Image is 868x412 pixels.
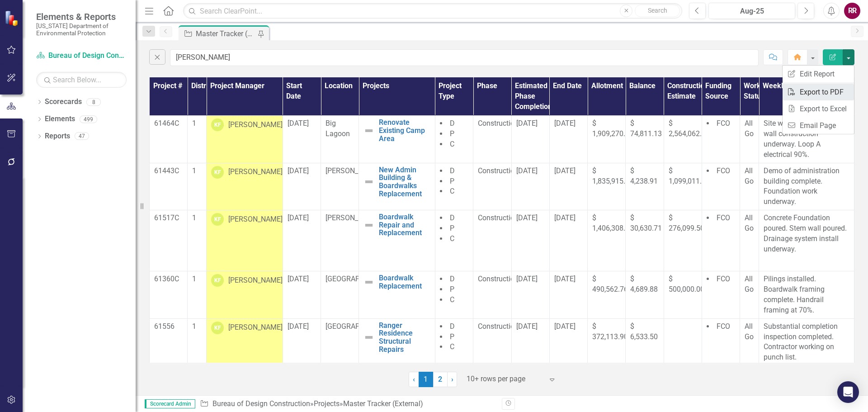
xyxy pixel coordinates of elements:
[764,166,849,207] p: Demo of administration building complete. Foundation work underway.
[837,381,859,403] div: Open Intercom Messenger
[664,210,702,271] td: Double-Click to Edit
[36,11,127,22] span: Elements & Reports
[192,213,196,222] span: 1
[150,210,188,271] td: Double-Click to Edit
[283,210,321,271] td: Double-Click to Edit
[745,119,754,138] span: All Go
[192,166,196,175] span: 1
[154,213,183,223] p: 61517C
[473,116,511,163] td: Double-Click to Edit
[36,51,127,61] a: Bureau of Design Construction
[363,176,374,187] img: Not Defined
[5,10,20,26] img: ClearPoint Strategy
[154,118,183,129] p: 61464C
[554,322,576,331] span: [DATE]
[759,116,854,163] td: Double-Click to Edit
[478,275,519,283] span: Construction
[200,399,495,409] div: » »
[228,167,283,177] div: [PERSON_NAME]
[150,318,188,365] td: Double-Click to Edit
[321,210,359,271] td: Double-Click to Edit
[288,275,309,283] span: [DATE]
[717,275,730,283] span: FCO
[664,271,702,318] td: Double-Click to Edit
[379,166,430,198] a: New Admin Building & Boardwalks Replacement
[325,119,350,138] span: Big Lagoon
[211,118,224,131] div: KF
[740,318,759,365] td: Double-Click to Edit
[764,213,849,256] p: Concrete Foundation poured. Stem wall poured. Drainage system install underway.
[592,275,628,294] span: $ 490,562.76
[626,210,664,271] td: Double-Click to Edit
[150,163,188,210] td: Double-Click to Edit
[325,322,394,331] span: [GEOGRAPHIC_DATA]
[211,166,224,179] div: KF
[450,187,454,195] span: C
[363,220,374,231] img: Not Defined
[207,271,283,318] td: Double-Click to Edit
[450,285,454,294] span: P
[783,100,854,117] a: Export to Excel
[516,166,538,175] span: [DATE]
[154,274,183,284] p: 61360C
[288,322,309,331] span: [DATE]
[478,166,519,175] span: Construction
[75,133,89,140] div: 47
[717,213,730,222] span: FCO
[664,163,702,210] td: Double-Click to Edit
[435,318,473,365] td: Double-Click to Edit
[549,116,587,163] td: Double-Click to Edit
[554,213,576,222] span: [DATE]
[450,234,454,243] span: C
[759,318,854,365] td: Double-Click to Edit
[321,163,359,210] td: Double-Click to Edit
[664,116,702,163] td: Double-Click to Edit
[183,3,682,19] input: Search ClearPoint...
[702,271,740,318] td: Double-Click to Edit
[549,163,587,210] td: Double-Click to Edit
[363,332,374,343] img: Not Defined
[450,213,455,222] span: D
[554,119,576,128] span: [DATE]
[745,166,754,185] span: All Go
[154,166,183,176] p: 61443C
[702,116,740,163] td: Double-Click to Edit
[511,163,549,210] td: Double-Click to Edit
[283,318,321,365] td: Double-Click to Edit
[188,271,207,318] td: Double-Click to Edit
[45,131,70,142] a: Reports
[511,271,549,318] td: Double-Click to Edit
[325,213,380,222] span: [PERSON_NAME]
[45,97,82,107] a: Scorecards
[759,210,854,271] td: Double-Click to Edit
[196,28,255,39] div: Master Tracker (External)
[626,116,664,163] td: Double-Click to Edit
[379,322,430,353] a: Ranger Residence Structural Repairs
[630,322,658,341] span: $ 6,533.50
[626,163,664,210] td: Double-Click to Edit
[592,213,633,232] span: $ 1,406,308.00
[192,275,196,283] span: 1
[150,271,188,318] td: Double-Click to Edit
[844,3,860,19] button: RR
[211,213,224,226] div: KF
[212,399,310,408] a: Bureau of Design Construction
[478,322,519,331] span: Construction
[588,271,626,318] td: Double-Click to Edit
[702,318,740,365] td: Double-Click to Edit
[450,119,455,128] span: D
[783,84,854,100] a: Export to PDF
[450,275,455,283] span: D
[86,98,101,106] div: 8
[145,399,195,408] span: Scorecard Admin
[359,116,435,163] td: Double-Click to Edit Right Click for Context Menu
[413,375,415,384] span: ‹
[283,116,321,163] td: Double-Click to Edit
[283,271,321,318] td: Double-Click to Edit
[379,118,430,142] a: Renovate Existing Camp Area
[702,210,740,271] td: Double-Click to Edit
[592,166,633,185] span: $ 1,835,915.59
[478,119,519,128] span: Construction
[450,342,454,351] span: C
[669,213,704,232] span: $ 276,099.50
